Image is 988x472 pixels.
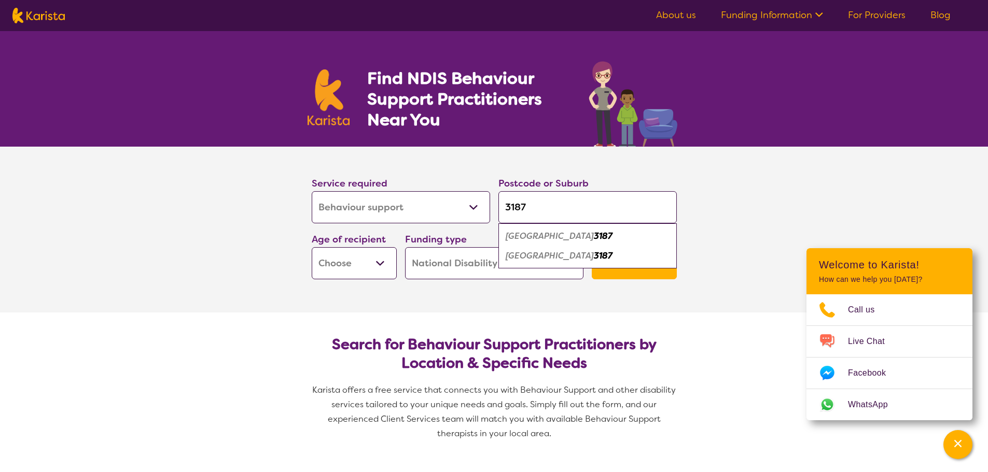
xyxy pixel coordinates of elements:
h2: Search for Behaviour Support Practitioners by Location & Specific Needs [320,335,669,373]
ul: Choose channel [806,294,972,420]
label: Age of recipient [312,233,386,246]
img: behaviour-support [586,56,681,147]
em: 3187 [594,250,613,261]
div: North Road 3187 [504,246,672,266]
h1: Find NDIS Behaviour Support Practitioners Near You [367,68,568,130]
em: [GEOGRAPHIC_DATA] [506,250,594,261]
p: How can we help you [DATE]? [819,275,960,284]
em: 3187 [594,231,613,241]
button: Channel Menu [943,430,972,459]
div: Brighton East 3187 [504,226,672,246]
span: Live Chat [848,334,897,349]
a: Blog [930,9,951,21]
a: About us [656,9,696,21]
img: Karista logo [308,69,350,125]
label: Funding type [405,233,467,246]
p: Karista offers a free service that connects you with Behaviour Support and other disability servi... [308,383,681,441]
span: Facebook [848,365,898,381]
a: Funding Information [721,9,823,21]
a: For Providers [848,9,906,21]
div: Channel Menu [806,248,972,420]
span: Call us [848,302,887,318]
span: WhatsApp [848,397,900,412]
input: Type [498,191,677,223]
label: Postcode or Suburb [498,177,589,190]
img: Karista logo [12,8,65,23]
label: Service required [312,177,387,190]
h2: Welcome to Karista! [819,259,960,271]
a: Web link opens in a new tab. [806,389,972,420]
em: [GEOGRAPHIC_DATA] [506,231,594,241]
